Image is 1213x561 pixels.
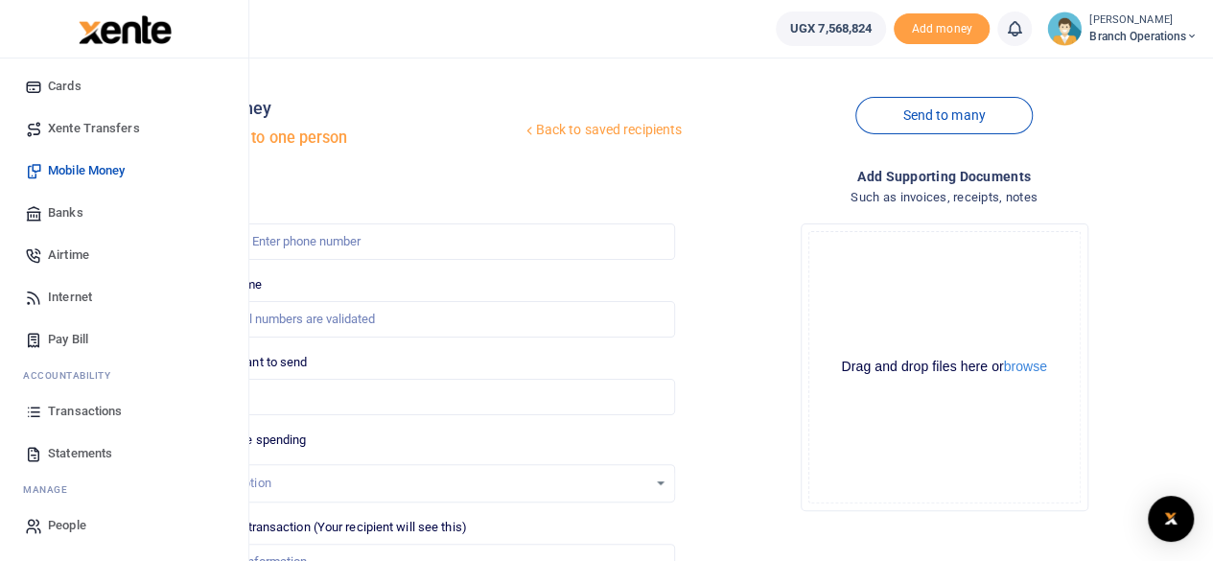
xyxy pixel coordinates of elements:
[776,12,886,46] a: UGX 7,568,824
[168,518,467,537] label: Memo for this transaction (Your recipient will see this)
[48,288,92,307] span: Internet
[37,368,110,383] span: countability
[15,504,233,547] a: People
[522,113,684,148] a: Back to saved recipients
[15,318,233,361] a: Pay Bill
[15,150,233,192] a: Mobile Money
[48,77,82,96] span: Cards
[160,129,521,148] h5: Send money to one person
[33,482,68,497] span: anage
[15,107,233,150] a: Xente Transfers
[168,379,675,415] input: UGX
[1148,496,1194,542] div: Open Intercom Messenger
[48,161,125,180] span: Mobile Money
[79,15,172,44] img: logo-large
[182,474,647,493] div: Select an option
[855,97,1032,134] a: Send to many
[168,301,675,338] input: MTN & Airtel numbers are validated
[894,20,990,35] a: Add money
[48,203,83,222] span: Banks
[168,223,675,260] input: Enter phone number
[48,516,86,535] span: People
[48,330,88,349] span: Pay Bill
[790,19,872,38] span: UGX 7,568,824
[160,98,521,119] h4: Mobile money
[1047,12,1198,46] a: profile-user [PERSON_NAME] Branch Operations
[15,192,233,234] a: Banks
[15,65,233,107] a: Cards
[48,444,112,463] span: Statements
[48,402,122,421] span: Transactions
[1004,360,1047,373] button: browse
[15,276,233,318] a: Internet
[809,358,1080,376] div: Drag and drop files here or
[15,361,233,390] li: Ac
[15,234,233,276] a: Airtime
[15,390,233,432] a: Transactions
[690,187,1198,208] h4: Such as invoices, receipts, notes
[77,21,172,35] a: logo-small logo-large logo-large
[48,119,140,138] span: Xente Transfers
[894,13,990,45] span: Add money
[48,245,89,265] span: Airtime
[801,223,1088,511] div: File Uploader
[690,166,1198,187] h4: Add supporting Documents
[1089,12,1198,29] small: [PERSON_NAME]
[1089,28,1198,45] span: Branch Operations
[15,432,233,475] a: Statements
[15,475,233,504] li: M
[894,13,990,45] li: Toup your wallet
[768,12,894,46] li: Wallet ballance
[1047,12,1082,46] img: profile-user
